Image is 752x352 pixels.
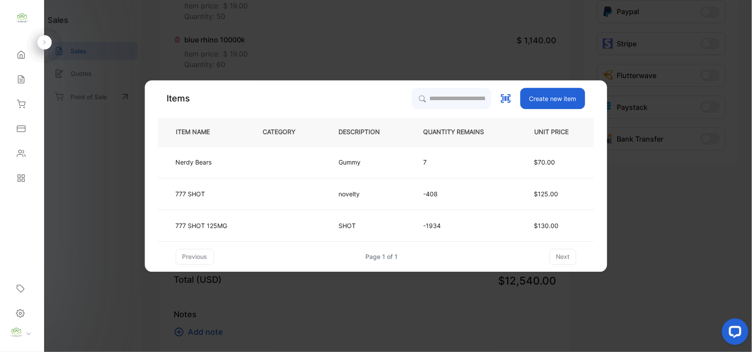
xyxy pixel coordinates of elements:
button: Create new item [521,88,585,109]
p: Nerdy Bears [176,157,212,167]
p: QUANTITY REMAINS [424,127,499,137]
p: DESCRIPTION [339,127,395,137]
p: 777 SHOT [176,189,205,198]
p: Gummy [339,157,362,167]
p: novelty [339,189,362,198]
p: UNIT PRICE [528,127,580,137]
p: -408 [424,189,499,198]
img: logo [15,11,29,25]
span: $125.00 [534,190,558,198]
p: 7 [424,157,499,167]
p: Items [167,92,190,105]
span: $130.00 [534,222,559,229]
span: $70.00 [534,158,555,166]
img: profile [10,326,23,339]
p: SHOT [339,221,362,230]
p: 777 SHOT 125MG [176,221,227,230]
button: previous [176,249,214,265]
iframe: LiveChat chat widget [715,315,752,352]
p: -1934 [424,221,499,230]
p: ITEM NAME [173,127,224,137]
div: Page 1 of 1 [366,252,398,261]
p: CATEGORY [263,127,310,137]
button: next [550,249,577,265]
